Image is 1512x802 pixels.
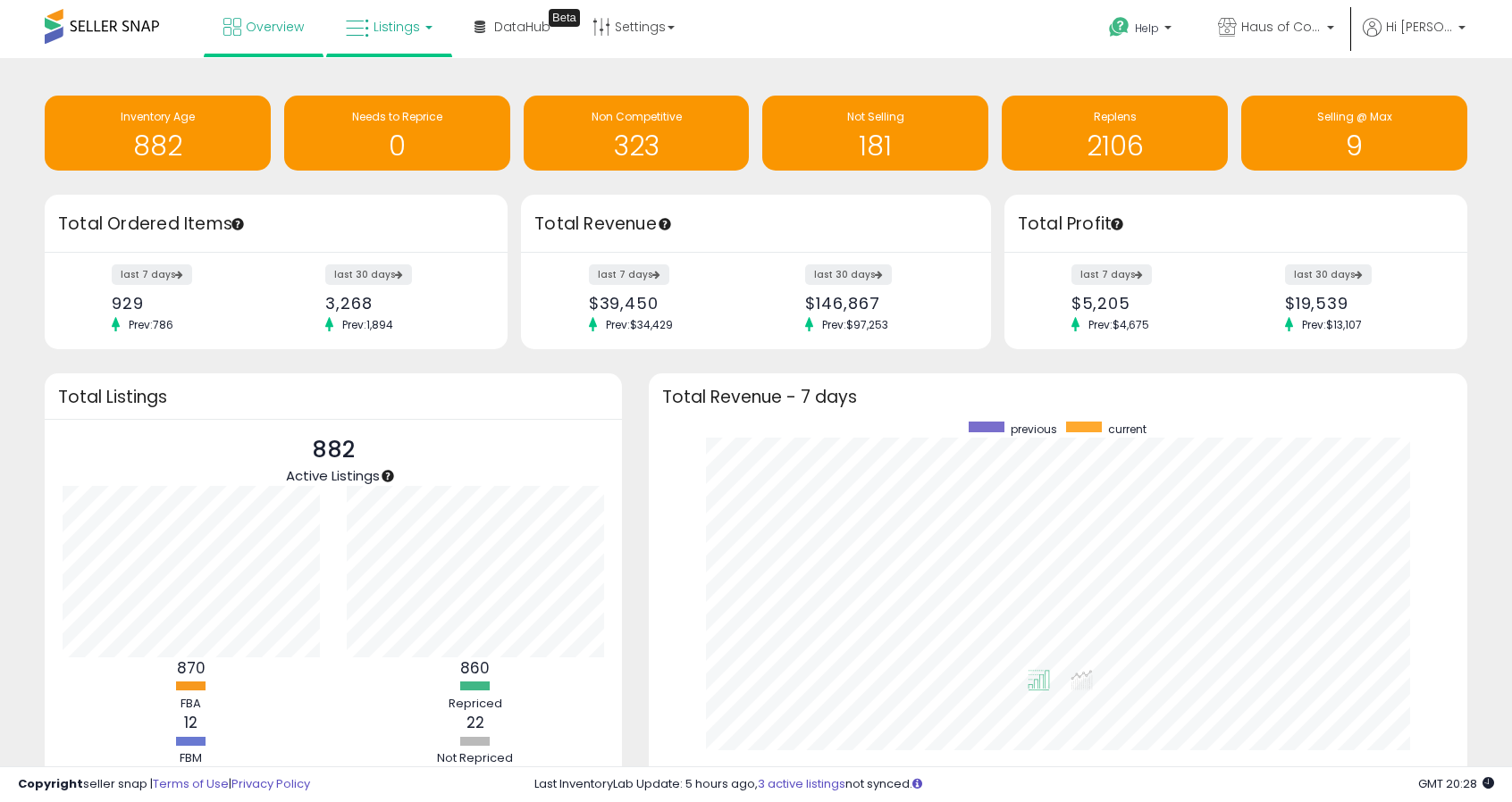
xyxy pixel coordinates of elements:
span: Help [1135,21,1159,36]
label: last 7 days [589,264,669,285]
div: 3,268 [325,294,476,313]
a: 3 active listings [758,775,845,792]
span: Replens [1094,109,1137,124]
h3: Total Revenue - 7 days [662,390,1454,404]
b: 860 [460,657,490,679]
a: Terms of Use [153,775,229,792]
a: Hi [PERSON_NAME] [1363,18,1466,58]
span: Haus of Commerce [1241,18,1322,36]
label: last 30 days [1285,264,1372,285]
label: last 7 days [1071,264,1152,285]
span: Not Selling [847,109,904,124]
label: last 7 days [112,264,192,285]
div: seller snap | | [18,776,310,793]
a: Inventory Age 882 [45,96,271,171]
span: Overview [246,18,304,36]
h3: Total Ordered Items [58,212,494,237]
a: Selling @ Max 9 [1241,96,1467,171]
a: Non Competitive 323 [524,96,750,171]
h3: Total Profit [1018,212,1454,237]
b: 12 [184,712,197,733]
div: FBM [138,750,245,767]
a: Help [1095,3,1189,58]
a: Not Selling 181 [762,96,988,171]
strong: Copyright [18,775,83,792]
span: 2025-08-10 20:28 GMT [1418,775,1494,792]
span: Prev: $13,107 [1293,317,1371,332]
span: Prev: $97,253 [813,317,897,332]
div: 929 [112,294,263,313]
div: FBA [138,696,245,713]
h1: 2106 [1011,131,1219,161]
p: 882 [286,433,380,467]
div: Last InventoryLab Update: 5 hours ago, not synced. [534,776,1494,793]
h1: 0 [293,131,501,161]
div: $146,867 [805,294,959,313]
h1: 181 [771,131,979,161]
span: previous [1011,422,1057,437]
span: Listings [374,18,420,36]
h1: 9 [1250,131,1458,161]
span: Non Competitive [592,109,682,124]
span: Inventory Age [121,109,195,124]
a: Needs to Reprice 0 [284,96,510,171]
div: $5,205 [1071,294,1222,313]
span: Prev: $34,429 [597,317,682,332]
div: Tooltip anchor [549,9,580,27]
div: Tooltip anchor [230,216,246,232]
div: $19,539 [1285,294,1436,313]
span: Active Listings [286,466,380,485]
div: Repriced [422,696,529,713]
div: $39,450 [589,294,743,313]
i: Click here to read more about un-synced listings. [912,778,922,789]
h1: 882 [54,131,262,161]
span: Prev: 786 [120,317,182,332]
span: current [1108,422,1147,437]
a: Replens 2106 [1002,96,1228,171]
h3: Total Revenue [534,212,978,237]
b: 22 [466,712,484,733]
div: Not Repriced [422,750,529,767]
a: Privacy Policy [231,775,310,792]
span: Prev: $4,675 [1079,317,1158,332]
span: Prev: 1,894 [333,317,402,332]
div: Tooltip anchor [380,468,396,484]
label: last 30 days [805,264,892,285]
b: 870 [177,657,206,679]
div: Tooltip anchor [657,216,673,232]
span: Selling @ Max [1317,109,1392,124]
h1: 323 [533,131,741,161]
h3: Total Listings [58,390,609,404]
span: DataHub [494,18,550,36]
i: Get Help [1108,16,1130,38]
span: Needs to Reprice [352,109,442,124]
label: last 30 days [325,264,412,285]
div: Tooltip anchor [1109,216,1125,232]
span: Hi [PERSON_NAME] [1386,18,1453,36]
